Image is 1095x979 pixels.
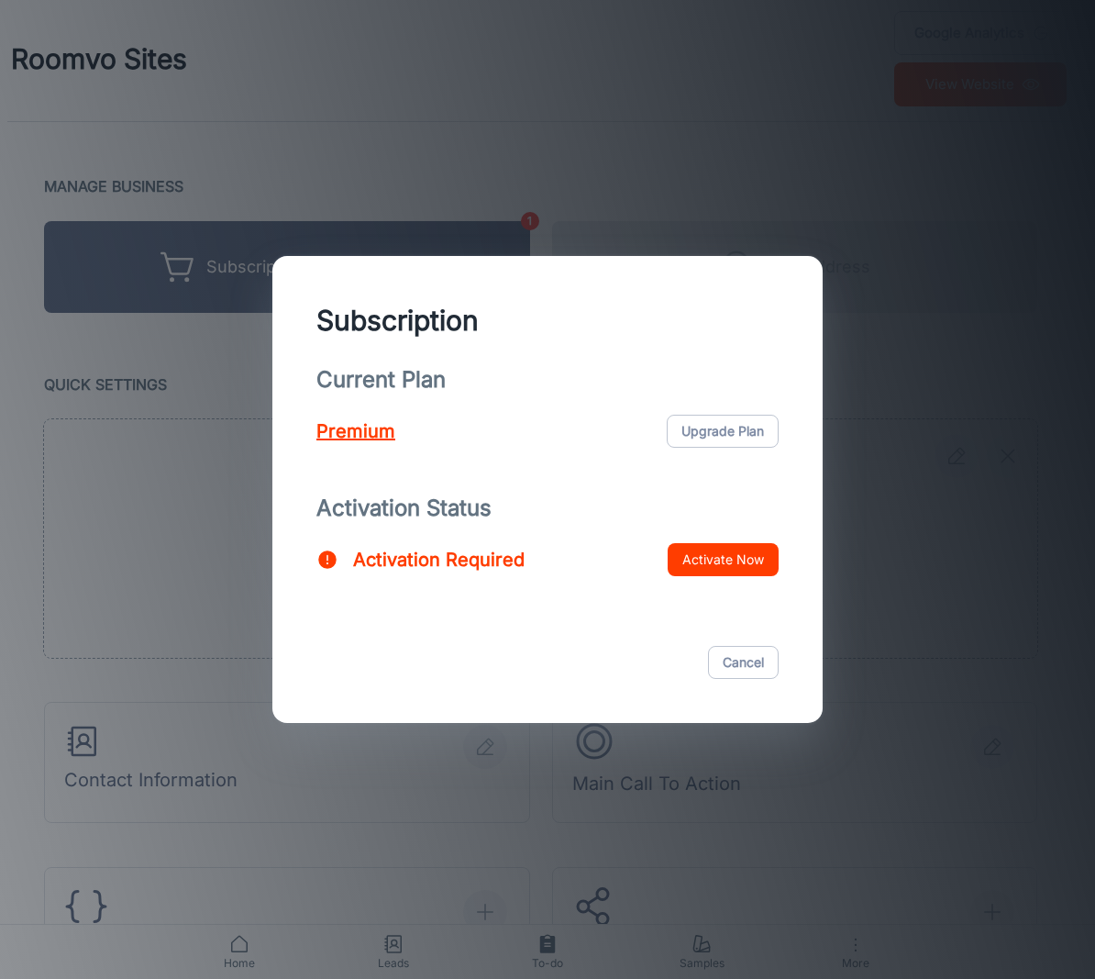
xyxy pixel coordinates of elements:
p: Activation Status [316,492,779,525]
button: Cancel [708,646,779,679]
button: Upgrade Plan [667,415,779,448]
p: Premium [316,417,395,445]
p: Current Plan [316,363,779,396]
div: Subscription [316,300,779,341]
p: Activation Required [353,546,525,573]
button: Activate Now [668,543,779,576]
